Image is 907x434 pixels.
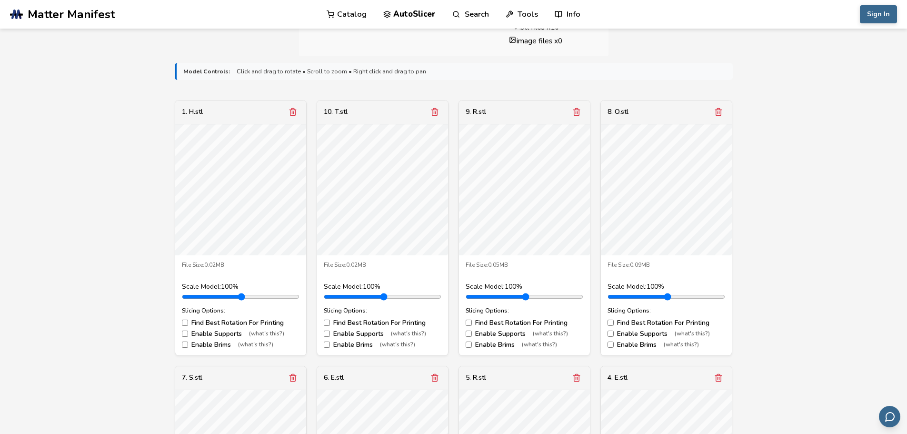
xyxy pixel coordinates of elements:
input: Enable Supports(what's this?) [466,331,472,337]
div: 1. H.stl [182,108,203,116]
label: Enable Brims [608,341,725,349]
label: Enable Supports [324,330,441,338]
button: Remove model [712,371,725,384]
div: File Size: 0.02MB [182,262,299,269]
label: Find Best Rotation For Printing [608,319,725,327]
label: Enable Brims [466,341,583,349]
button: Remove model [428,105,441,119]
div: 9. R.stl [466,108,486,116]
label: Find Best Rotation For Printing [324,319,441,327]
div: 10. T.stl [324,108,348,116]
button: Send feedback via email [879,406,900,427]
div: 5. R.stl [466,374,486,382]
button: Remove model [570,105,583,119]
button: Remove model [286,371,299,384]
input: Find Best Rotation For Printing [466,320,472,326]
label: Enable Brims [324,341,441,349]
div: 4. E.stl [608,374,628,382]
div: Scale Model: 100 % [324,283,441,291]
li: image files x 0 [470,36,602,46]
input: Enable Supports(what's this?) [324,331,330,337]
span: (what's this?) [522,342,557,348]
div: Slicing Options: [466,307,583,314]
div: Slicing Options: [324,307,441,314]
button: Remove model [712,105,725,119]
button: Remove model [428,371,441,384]
input: Enable Brims(what's this?) [182,342,188,348]
label: Enable Supports [608,330,725,338]
div: 7. S.stl [182,374,202,382]
div: 6. E.stl [324,374,344,382]
input: Find Best Rotation For Printing [182,320,188,326]
div: File Size: 0.05MB [466,262,583,269]
input: Find Best Rotation For Printing [324,320,330,326]
button: Remove model [570,371,583,384]
input: Find Best Rotation For Printing [608,320,614,326]
div: Scale Model: 100 % [466,283,583,291]
input: Enable Supports(what's this?) [182,331,188,337]
input: Enable Brims(what's this?) [608,342,614,348]
label: Enable Supports [466,330,583,338]
span: (what's this?) [238,342,273,348]
button: Remove model [286,105,299,119]
div: Slicing Options: [182,307,299,314]
span: (what's this?) [675,331,710,337]
strong: Model Controls: [183,68,230,75]
div: Slicing Options: [608,307,725,314]
input: Enable Brims(what's this?) [466,342,472,348]
label: Enable Supports [182,330,299,338]
span: (what's this?) [380,342,415,348]
label: Find Best Rotation For Printing [182,319,299,327]
label: Find Best Rotation For Printing [466,319,583,327]
label: Enable Brims [182,341,299,349]
div: Scale Model: 100 % [608,283,725,291]
input: Enable Brims(what's this?) [324,342,330,348]
span: Click and drag to rotate • Scroll to zoom • Right click and drag to pan [237,68,426,75]
div: 8. O.stl [608,108,628,116]
button: Sign In [860,5,897,23]
span: (what's this?) [391,331,426,337]
div: File Size: 0.09MB [608,262,725,269]
span: (what's this?) [533,331,568,337]
div: Scale Model: 100 % [182,283,299,291]
span: Matter Manifest [28,8,115,21]
div: File Size: 0.02MB [324,262,441,269]
span: (what's this?) [249,331,284,337]
input: Enable Supports(what's this?) [608,331,614,337]
span: (what's this?) [664,342,699,348]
